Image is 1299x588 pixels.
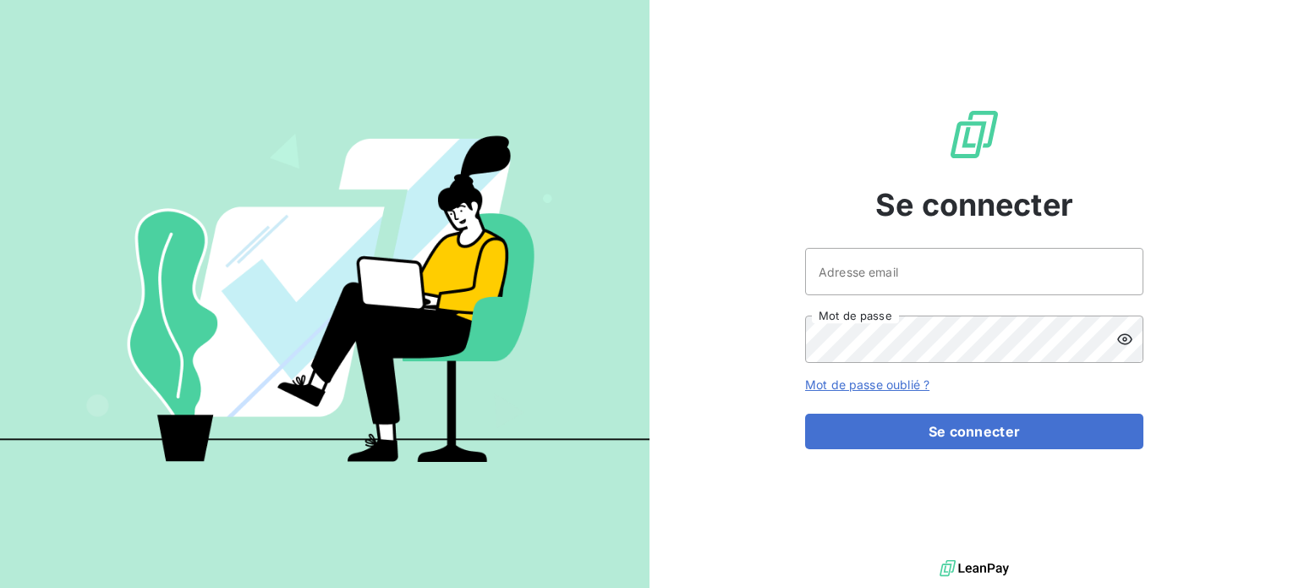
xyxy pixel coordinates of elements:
[940,556,1009,581] img: logo
[805,414,1143,449] button: Se connecter
[875,182,1073,228] span: Se connecter
[947,107,1001,162] img: Logo LeanPay
[805,377,929,392] a: Mot de passe oublié ?
[805,248,1143,295] input: placeholder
